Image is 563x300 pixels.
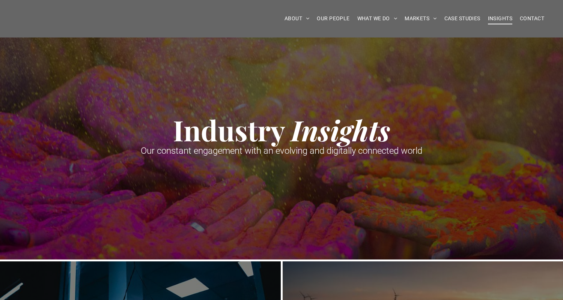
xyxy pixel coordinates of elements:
[313,13,353,24] a: OUR PEOPLE
[173,111,285,148] strong: Industry
[441,13,484,24] a: CASE STUDIES
[301,111,390,148] strong: nsights
[484,13,516,24] a: INSIGHTS
[141,145,422,156] span: Our constant engagement with an evolving and digitally connected world
[516,13,548,24] a: CONTACT
[401,13,440,24] a: MARKETS
[291,111,301,148] strong: I
[281,13,313,24] a: ABOUT
[354,13,401,24] a: WHAT WE DO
